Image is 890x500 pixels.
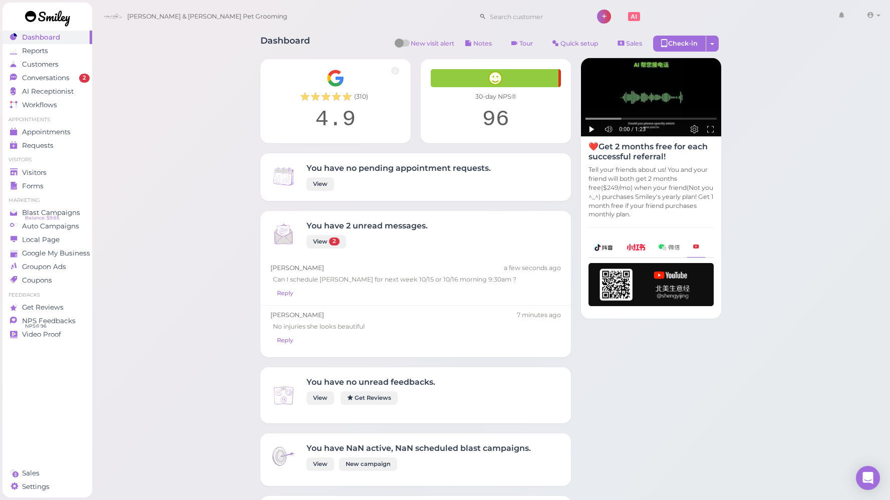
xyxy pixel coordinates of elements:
[3,179,92,193] a: Forms
[3,166,92,179] a: Visitors
[22,87,74,96] span: AI Receptionist
[431,92,561,101] div: 30-day NPS®
[22,276,52,285] span: Coupons
[588,263,714,306] img: youtube-h-92280983ece59b2848f85fc261e8ffad.png
[3,98,92,112] a: Workflows
[3,328,92,341] a: Video Proof
[79,74,90,83] span: 2
[544,36,607,52] a: Quick setup
[610,36,651,52] a: Sales
[307,391,334,405] a: View
[270,264,561,273] div: [PERSON_NAME]
[270,221,296,247] img: Inbox
[3,246,92,260] a: Google My Business
[3,31,92,44] a: Dashboard
[22,74,70,82] span: Conversations
[659,244,680,251] img: wechat-a99521bb4f7854bbf8f190d1356e2cdb.png
[22,249,90,258] span: Google My Business
[22,47,48,55] span: Reports
[270,311,561,320] div: [PERSON_NAME]
[327,69,345,87] img: Google__G__Logo-edd0e34f60d7ca4a2f4ece79cff21ae3.svg
[3,139,92,152] a: Requests
[22,182,44,190] span: Forms
[270,443,296,469] img: Inbox
[339,457,397,471] a: New campaign
[22,101,57,109] span: Workflows
[3,260,92,274] a: Groupon Ads
[22,208,80,217] span: Blast Campaigns
[25,322,47,330] span: NPS® 96
[354,92,368,101] span: ( 310 )
[3,301,92,314] a: Get Reviews
[270,382,296,408] img: Inbox
[127,3,287,31] span: [PERSON_NAME] & [PERSON_NAME] Pet Grooming
[341,391,398,405] a: Get Reviews
[3,292,92,299] li: Feedbacks
[307,177,334,191] a: View
[22,235,60,244] span: Local Page
[595,244,614,251] img: douyin-2727e60b7b0d5d1bbe969c21619e8014.png
[3,314,92,328] a: NPS Feedbacks NPS® 96
[3,116,92,123] li: Appointments
[3,71,92,85] a: Conversations 2
[588,165,714,219] p: Tell your friends about us! You and your friend will both get 2 months free($249/mo) when your fr...
[22,222,79,230] span: Auto Campaigns
[3,466,92,480] a: Sales
[3,58,92,71] a: Customers
[3,219,92,233] a: Auto Campaigns
[22,168,47,177] span: Visitors
[260,36,310,54] h1: Dashboard
[307,443,531,453] h4: You have NaN active, NaN scheduled blast campaigns.
[22,263,66,271] span: Groupon Ads
[486,9,583,25] input: Search customer
[270,163,296,189] img: Inbox
[626,40,642,47] span: Sales
[627,244,646,251] img: xhs-786d23addd57f6a2be217d5a65f4ab6b.png
[3,125,92,139] a: Appointments
[307,235,346,248] a: View 2
[431,106,561,133] div: 96
[3,480,92,493] a: Settings
[270,320,561,334] div: No injuries she looks beautiful
[22,482,50,491] span: Settings
[270,273,561,287] div: Can I schedule [PERSON_NAME] for next week 10/15 or 10/16 morning 9:30am ?
[270,334,300,347] a: Reply
[3,197,92,204] li: Marketing
[581,58,721,137] img: AI receptionist
[457,36,500,52] button: Notes
[307,163,491,173] h4: You have no pending appointment requests.
[3,44,92,58] a: Reports
[411,39,454,54] span: New visit alert
[3,156,92,163] li: Visitors
[503,36,541,52] a: Tour
[307,221,428,230] h4: You have 2 unread messages.
[3,274,92,287] a: Coupons
[3,206,92,219] a: Blast Campaigns Balance: $9.65
[856,466,880,490] div: Open Intercom Messenger
[22,141,54,150] span: Requests
[22,330,61,339] span: Video Proof
[3,85,92,98] a: AI Receptionist
[270,287,300,300] a: Reply
[22,317,76,325] span: NPS Feedbacks
[517,311,561,320] div: 10/10 05:05pm
[22,303,64,312] span: Get Reviews
[653,36,706,52] div: Check-in
[307,377,435,387] h4: You have no unread feedbacks.
[22,60,59,69] span: Customers
[25,214,59,222] span: Balance: $9.65
[504,264,561,273] div: 10/10 05:11pm
[22,128,71,136] span: Appointments
[3,233,92,246] a: Local Page
[270,106,401,133] div: 4.9
[307,457,334,471] a: View
[329,237,340,245] span: 2
[22,33,60,42] span: Dashboard
[588,142,714,161] h4: ❤️Get 2 months free for each successful referral!
[22,469,40,477] span: Sales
